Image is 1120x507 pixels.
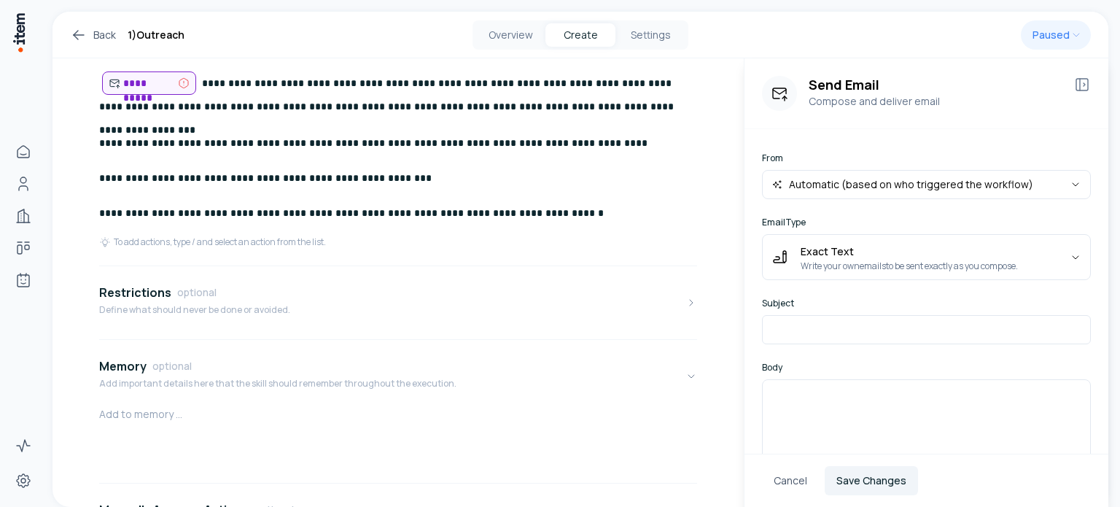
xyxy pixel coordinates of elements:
button: Create [545,23,615,47]
p: Compose and deliver email [809,93,1062,109]
div: InstructionsWrite detailed step-by-step instructions for the entire process. Include what to do, ... [99,71,697,260]
button: Cancel [762,466,819,495]
a: Companies [9,201,38,231]
label: Body [762,362,1091,374]
button: RestrictionsoptionalDefine what should never be done or avoided. [99,272,697,333]
span: optional [152,359,192,374]
a: Settings [9,466,38,495]
a: People [9,169,38,198]
span: optional [177,285,217,300]
div: To add actions, type / and select an action from the list. [99,236,326,248]
label: From [762,152,1091,164]
p: Add important details here that the skill should remember throughout the execution. [99,378,456,390]
h4: Memory [99,357,147,375]
button: Settings [615,23,685,47]
a: Activity [9,431,38,460]
div: MemoryoptionalAdd important details here that the skill should remember throughout the execution. [99,407,697,477]
a: Back [70,26,116,44]
a: Home [9,137,38,166]
button: Save Changes [825,466,918,495]
button: MemoryoptionalAdd important details here that the skill should remember throughout the execution. [99,346,697,407]
label: Email Type [762,217,1091,228]
label: Subject [762,298,1091,309]
h3: Send Email [809,76,1062,93]
h4: Restrictions [99,284,171,301]
p: Define what should never be done or avoided. [99,304,290,316]
button: Overview [475,23,545,47]
h1: 1)Outreach [128,26,184,44]
a: Deals [9,233,38,263]
a: Agents [9,266,38,295]
img: Item Brain Logo [12,12,26,53]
